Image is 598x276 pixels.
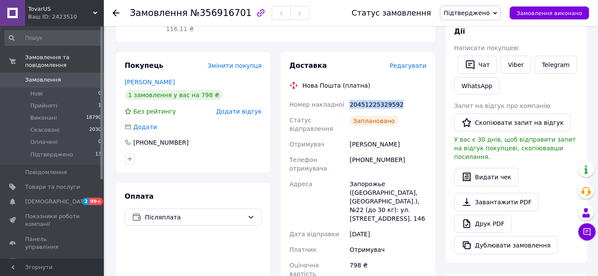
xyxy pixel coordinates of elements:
span: Прийняті [30,102,57,110]
span: Адреса [289,181,312,187]
span: Скасовані [30,126,60,134]
input: Пошук [4,30,102,46]
span: Відгуки [25,258,48,266]
span: Замовлення та повідомлення [25,54,104,69]
span: 0 [98,90,101,98]
div: 1 замовлення у вас на 798 ₴ [125,90,223,100]
span: Додати [133,124,157,130]
span: Виконані [30,114,57,122]
span: Замовлення виконано [517,10,582,16]
a: WhatsApp [454,77,500,95]
div: [PHONE_NUMBER] [132,138,190,147]
span: Замовлення [130,8,188,18]
span: У вас є 30 днів, щоб відправити запит на відгук покупцеві, скопіювавши посилання. [454,136,576,160]
span: Отримувач [289,141,325,148]
a: Друк PDF [454,215,512,233]
span: Платник [289,246,317,253]
button: Чат з покупцем [579,223,596,241]
div: Запорожье ([GEOGRAPHIC_DATA], [GEOGRAPHIC_DATA].), №22 (до 30 кг): ул. [STREET_ADDRESS]. 146 [348,176,428,226]
div: Нова Пошта (платна) [300,81,373,90]
div: [PERSON_NAME] [348,136,428,152]
span: Оплата [125,192,154,200]
span: 13 [95,151,101,159]
span: Статус відправлення [289,117,333,132]
div: Повернутися назад [113,9,119,17]
div: Статус замовлення [352,9,431,17]
span: 1 [98,102,101,110]
span: Підтверджено [444,10,490,16]
button: Замовлення виконано [510,6,589,19]
a: Завантажити PDF [454,193,539,211]
div: 20451225329592 [348,97,428,112]
span: Додати відгук [216,108,262,115]
a: Viber [501,56,531,74]
span: Запит на відгук про компанію [454,102,550,109]
span: Телефон отримувача [289,156,327,172]
span: Післяплата [145,213,244,222]
button: Чат [458,56,497,74]
span: Редагувати [390,62,427,69]
button: Видати чек [454,168,519,186]
a: Telegram [535,56,577,74]
span: Без рейтингу [133,108,176,115]
span: Товари та послуги [25,183,80,191]
span: Оплачені [30,138,58,146]
span: Написати покупцеві [454,44,519,51]
a: [PERSON_NAME] [125,79,175,86]
div: Заплановано [350,116,399,126]
span: №356916701 [190,8,252,18]
div: Ваш ID: 2423510 [28,13,104,21]
div: [PHONE_NUMBER] [348,152,428,176]
span: Дата відправки [289,231,339,238]
span: Каталог ProSale: 116.11 ₴ [166,17,219,32]
span: Нові [30,90,43,98]
span: 18790 [86,114,101,122]
span: Замовлення [25,76,61,84]
span: TovarUS [28,5,93,13]
button: Дублювати замовлення [454,236,558,254]
div: Отримувач [348,242,428,257]
span: Змінити покупця [208,62,262,69]
button: Скопіювати запит на відгук [454,114,571,132]
span: 2030 [89,126,101,134]
span: Підтверджено [30,151,73,159]
span: 99+ [89,198,103,205]
span: Панель управління [25,235,80,251]
span: 2 [82,198,89,205]
span: Дії [454,27,465,35]
div: [DATE] [348,226,428,242]
span: Повідомлення [25,168,67,176]
span: Доставка [289,61,327,70]
span: Показники роботи компанії [25,213,80,228]
span: Покупець [125,61,164,70]
span: [DEMOGRAPHIC_DATA] [25,198,89,206]
span: 0 [98,138,101,146]
span: Номер накладної [289,101,344,108]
